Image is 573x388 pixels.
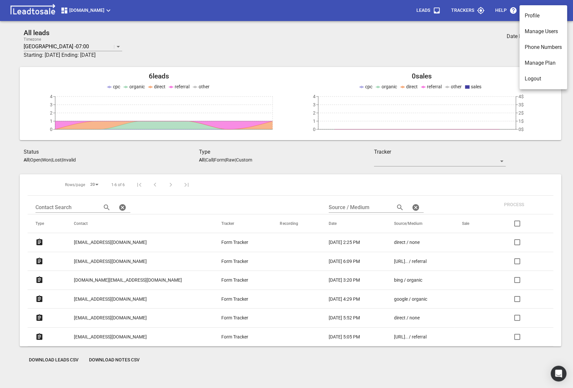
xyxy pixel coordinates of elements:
[519,24,567,39] li: Manage Users
[519,8,567,24] li: Profile
[519,71,567,87] li: Logout
[519,39,567,55] li: Phone Numbers
[551,366,566,381] div: Open Intercom Messenger
[519,55,567,71] li: Manage Plan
